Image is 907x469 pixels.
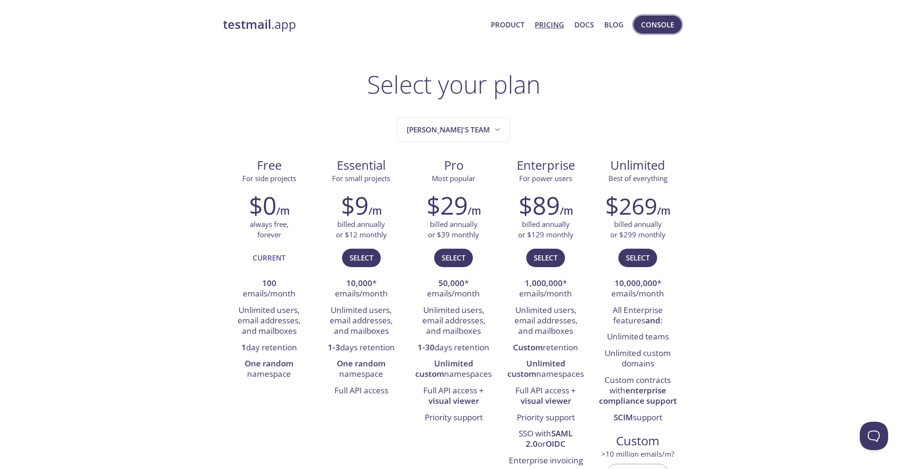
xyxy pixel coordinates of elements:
a: Blog [604,18,624,31]
li: * emails/month [507,276,585,303]
span: Custom [599,433,676,449]
button: Select [434,249,473,267]
span: Most popular [432,174,475,183]
button: Select [342,249,381,267]
strong: 1,000,000 [525,278,563,288]
span: 269 [619,191,657,221]
p: billed annually or $39 monthly [428,219,479,240]
h6: /m [468,203,481,219]
li: * emails/month [414,276,492,303]
strong: Unlimited custom [415,358,473,379]
span: Unlimited [610,157,665,174]
strong: 50,000 [438,278,464,288]
p: billed annually or $299 monthly [610,219,666,240]
h6: /m [657,203,670,219]
li: days retention [414,340,492,356]
h2: $0 [249,191,276,219]
h2: $29 [427,191,468,219]
li: Full API access + [507,383,585,410]
li: Priority support [507,410,585,426]
li: Unlimited users, email addresses, and mailboxes [322,303,400,340]
li: Full API access + [414,383,492,410]
span: For small projects [332,174,390,183]
strong: 1 [241,342,246,353]
iframe: Help Scout Beacon - Open [860,422,888,450]
button: Rahul's team [397,117,510,142]
strong: testmail [223,16,271,33]
h2: $9 [341,191,368,219]
h2: $ [605,191,657,219]
strong: Unlimited custom [507,358,565,379]
span: Select [534,252,557,264]
span: Free [231,157,308,174]
p: always free, forever [250,219,289,240]
strong: One random [245,358,293,369]
strong: enterprise compliance support [599,385,677,406]
li: All Enterprise features : [599,303,677,330]
strong: 10,000 [346,278,372,288]
h2: $89 [519,191,560,219]
strong: 1-3 [328,342,340,353]
strong: 100 [262,278,276,288]
li: * emails/month [599,276,677,303]
li: namespaces [507,356,585,383]
strong: Custom [513,342,543,353]
li: namespace [322,356,400,383]
span: Enterprise [507,157,584,174]
span: Select [442,252,465,264]
span: Best of everything [608,174,667,183]
a: testmail.app [223,17,483,33]
li: SSO with or [507,426,585,453]
span: For power users [519,174,572,183]
strong: visual viewer [521,395,571,406]
li: Enterprise invoicing [507,453,585,469]
strong: 10,000,000 [615,278,657,288]
button: Select [618,249,657,267]
li: day retention [230,340,308,356]
li: namespaces [414,356,492,383]
span: Pro [415,157,492,174]
p: billed annually or $129 monthly [518,219,573,240]
span: Select [350,252,373,264]
span: > 10 million emails/m? [601,449,674,459]
strong: SAML 2.0 [526,428,573,449]
strong: One random [337,358,385,369]
button: Console [633,16,682,34]
button: Select [526,249,565,267]
li: * emails/month [322,276,400,303]
strong: visual viewer [428,395,479,406]
span: For side projects [242,174,296,183]
li: Unlimited users, email addresses, and mailboxes [414,303,492,340]
li: emails/month [230,276,308,303]
strong: OIDC [546,438,565,449]
span: [PERSON_NAME]'s team [407,123,502,136]
h6: /m [368,203,382,219]
span: Console [641,18,674,31]
span: Essential [323,157,400,174]
span: Select [626,252,650,264]
a: Docs [574,18,594,31]
li: Unlimited teams [599,329,677,345]
li: Full API access [322,383,400,399]
li: Custom contracts with [599,373,677,410]
li: Unlimited custom domains [599,346,677,373]
li: support [599,410,677,426]
h6: /m [276,203,290,219]
li: retention [507,340,585,356]
li: namespace [230,356,308,383]
strong: 1-30 [418,342,435,353]
li: Priority support [414,410,492,426]
h1: Select your plan [367,70,540,98]
a: Product [491,18,524,31]
p: billed annually or $12 monthly [336,219,387,240]
li: Unlimited users, email addresses, and mailboxes [507,303,585,340]
li: days retention [322,340,400,356]
h6: /m [560,203,573,219]
a: Pricing [535,18,564,31]
li: Unlimited users, email addresses, and mailboxes [230,303,308,340]
strong: and [645,315,660,326]
strong: SCIM [614,412,633,423]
